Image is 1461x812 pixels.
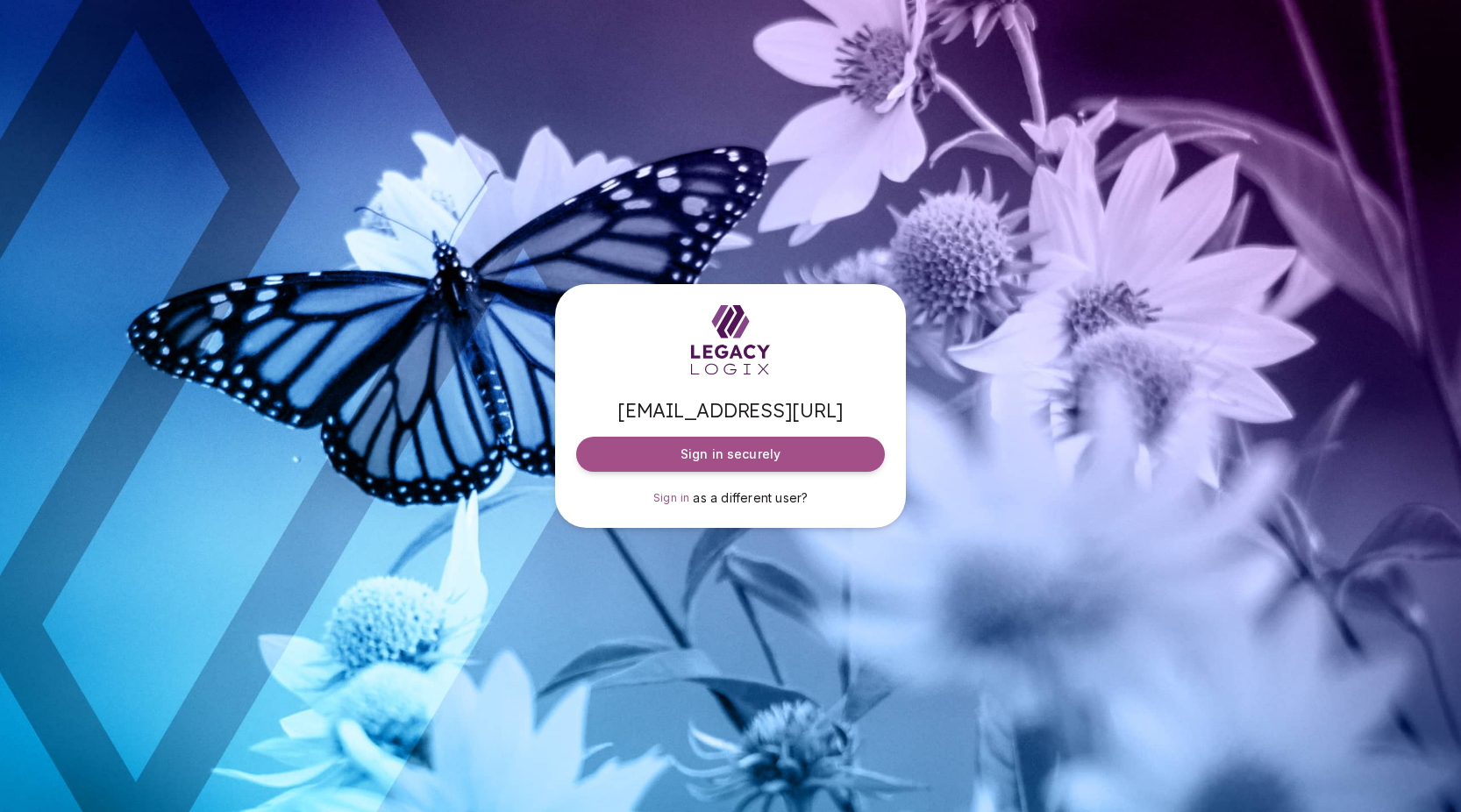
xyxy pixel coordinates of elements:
[653,489,690,507] a: Sign in
[653,491,690,504] span: Sign in
[681,445,780,463] span: Sign in securely
[576,437,885,472] button: Sign in securely
[693,490,808,505] span: as a different user?
[576,398,885,423] span: [EMAIL_ADDRESS][URL]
